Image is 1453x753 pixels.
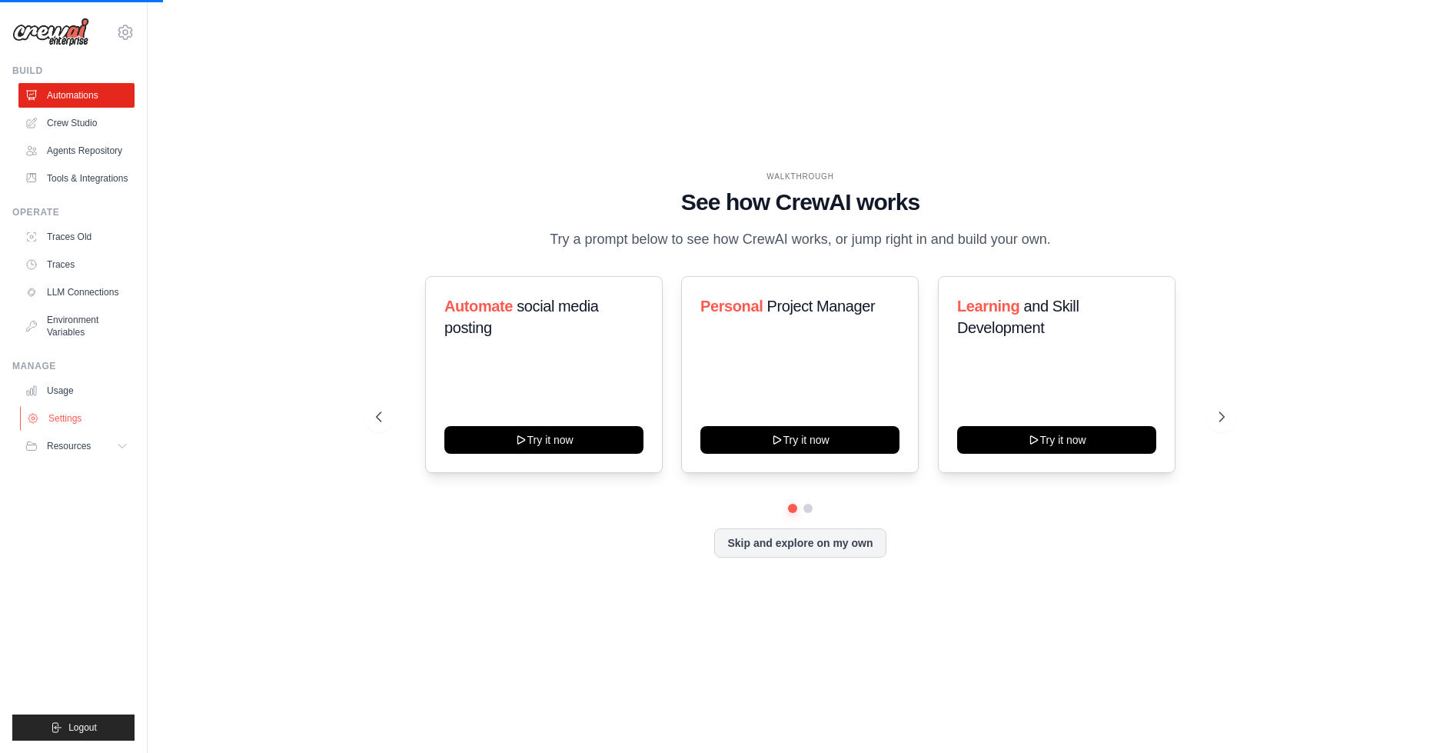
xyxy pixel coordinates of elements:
[12,206,135,218] div: Operate
[68,721,97,734] span: Logout
[957,298,1019,315] span: Learning
[1376,679,1453,753] iframe: Chat Widget
[957,426,1156,454] button: Try it now
[18,111,135,135] a: Crew Studio
[18,434,135,458] button: Resources
[12,18,89,47] img: Logo
[714,528,886,558] button: Skip and explore on my own
[700,298,763,315] span: Personal
[376,188,1225,216] h1: See how CrewAI works
[767,298,876,315] span: Project Manager
[444,298,513,315] span: Automate
[12,715,135,741] button: Logout
[18,166,135,191] a: Tools & Integrations
[18,252,135,277] a: Traces
[957,298,1079,336] span: and Skill Development
[700,426,899,454] button: Try it now
[47,440,91,452] span: Resources
[376,171,1225,182] div: WALKTHROUGH
[12,65,135,77] div: Build
[18,225,135,249] a: Traces Old
[18,308,135,345] a: Environment Variables
[12,360,135,372] div: Manage
[18,280,135,305] a: LLM Connections
[444,426,643,454] button: Try it now
[18,138,135,163] a: Agents Repository
[18,378,135,403] a: Usage
[20,406,136,431] a: Settings
[444,298,599,336] span: social media posting
[542,228,1059,251] p: Try a prompt below to see how CrewAI works, or jump right in and build your own.
[18,83,135,108] a: Automations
